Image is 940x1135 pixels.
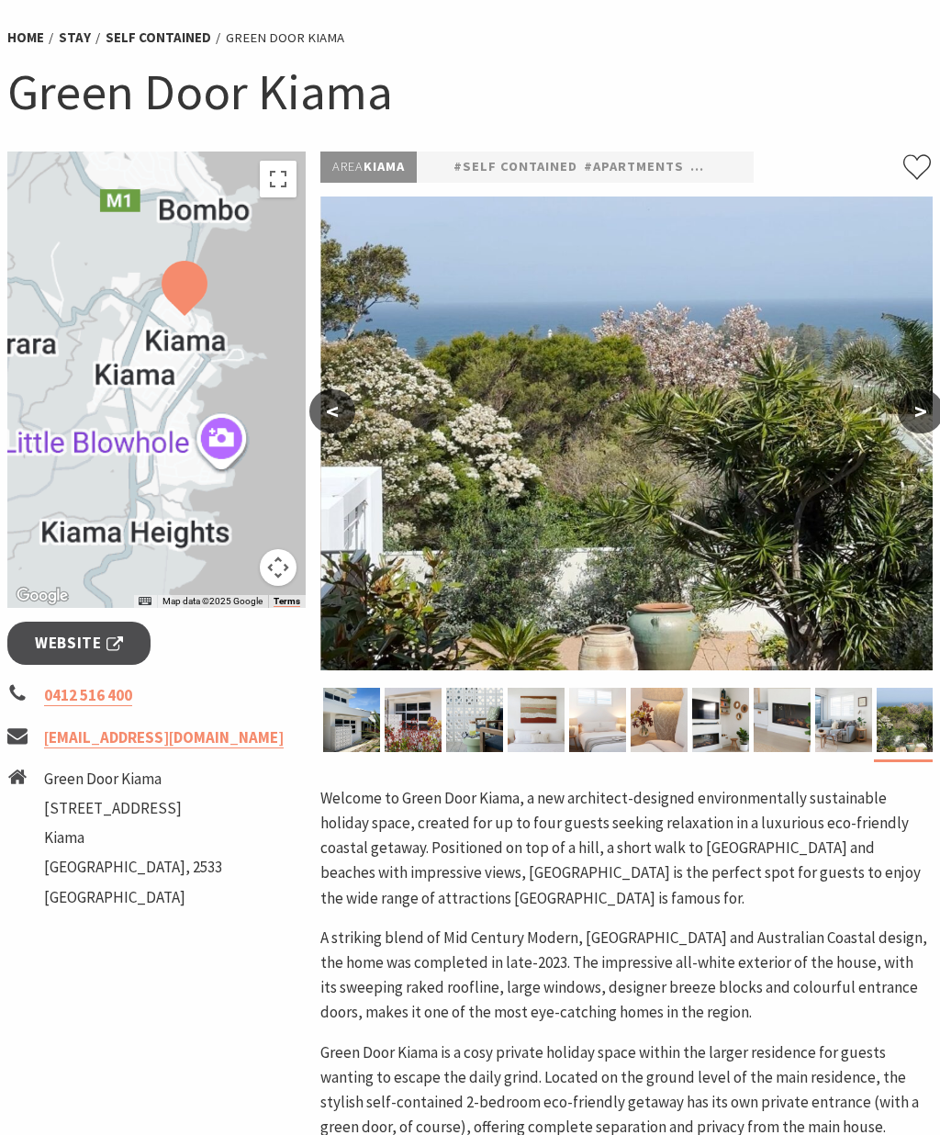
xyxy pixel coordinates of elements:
[44,727,284,748] a: [EMAIL_ADDRESS][DOMAIN_NAME]
[162,596,263,606] span: Map data ©2025 Google
[44,855,222,880] li: [GEOGRAPHIC_DATA], 2533
[320,926,933,1026] p: A striking blend of Mid Century Modern, [GEOGRAPHIC_DATA] and Australian Coastal design, the home...
[44,826,222,850] li: Kiama
[690,156,795,178] a: #Pet Friendly
[226,27,344,49] li: Green Door Kiama
[260,161,297,197] button: Toggle fullscreen view
[7,59,933,124] h1: Green Door Kiama
[44,767,222,792] li: Green Door Kiama
[139,595,151,608] button: Keyboard shortcuts
[7,622,151,665] a: Website
[584,156,684,178] a: #Apartments
[35,631,123,656] span: Website
[320,786,933,911] p: Welcome to Green Door Kiama, a new architect-designed environmentally sustainable holiday space, ...
[59,28,91,47] a: Stay
[274,596,300,607] a: Terms (opens in new tab)
[320,152,417,183] p: Kiama
[260,549,297,586] button: Map camera controls
[453,156,577,178] a: #Self Contained
[309,389,355,433] button: <
[106,28,211,47] a: Self Contained
[44,885,222,910] li: [GEOGRAPHIC_DATA]
[44,796,222,821] li: [STREET_ADDRESS]
[7,28,44,47] a: Home
[332,158,364,174] span: Area
[12,584,73,608] a: Click to see this area on Google Maps
[12,584,73,608] img: Google
[44,685,132,706] a: 0412 516 400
